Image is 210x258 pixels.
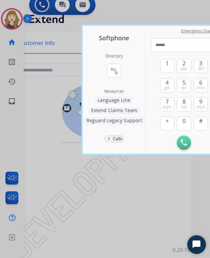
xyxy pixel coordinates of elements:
[166,98,169,106] span: 7
[177,59,191,73] button: 2abc
[181,66,187,71] span: abc
[196,104,205,110] span: wxyz
[199,59,202,67] span: 3
[177,97,191,111] button: 8tuv
[183,79,186,87] span: 5
[182,85,186,91] span: jkl
[194,116,208,131] button: #
[196,85,205,91] span: mno
[199,117,203,125] span: #
[183,98,186,106] span: 8
[181,139,187,146] img: call-button
[181,104,187,110] span: tuv
[160,78,174,92] button: 4ghi
[194,59,208,73] button: 3def
[104,135,124,143] button: 0Calls
[183,117,186,125] span: 0
[194,97,208,111] button: 9wxyz
[94,96,134,104] button: Language Line
[110,67,118,75] mat-icon: connect_without_contact
[105,53,123,59] h2: Directory
[99,33,129,43] span: Softphone
[199,79,202,87] span: 6
[199,98,202,106] span: 9
[183,59,186,67] span: 2
[166,59,169,67] span: 1
[164,85,170,91] span: ghi
[198,66,204,71] span: def
[83,116,145,125] button: Reguard Legacy Support
[192,240,201,249] svg: Open Chat
[88,106,141,114] button: Extend Claims Team
[160,97,174,111] button: 7pqrs
[194,78,208,92] button: 6mno
[113,136,122,142] p: Calls
[163,104,171,110] span: pqrs
[166,117,169,125] span: +
[106,136,112,142] p: 0
[172,246,203,254] p: 0.20.1027RC
[166,79,169,87] span: 4
[104,89,124,94] span: Resources
[187,235,206,254] button: Start Chat
[177,78,191,92] button: 5jkl
[177,116,191,131] button: 0
[160,59,174,73] button: 1
[160,116,174,131] button: +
